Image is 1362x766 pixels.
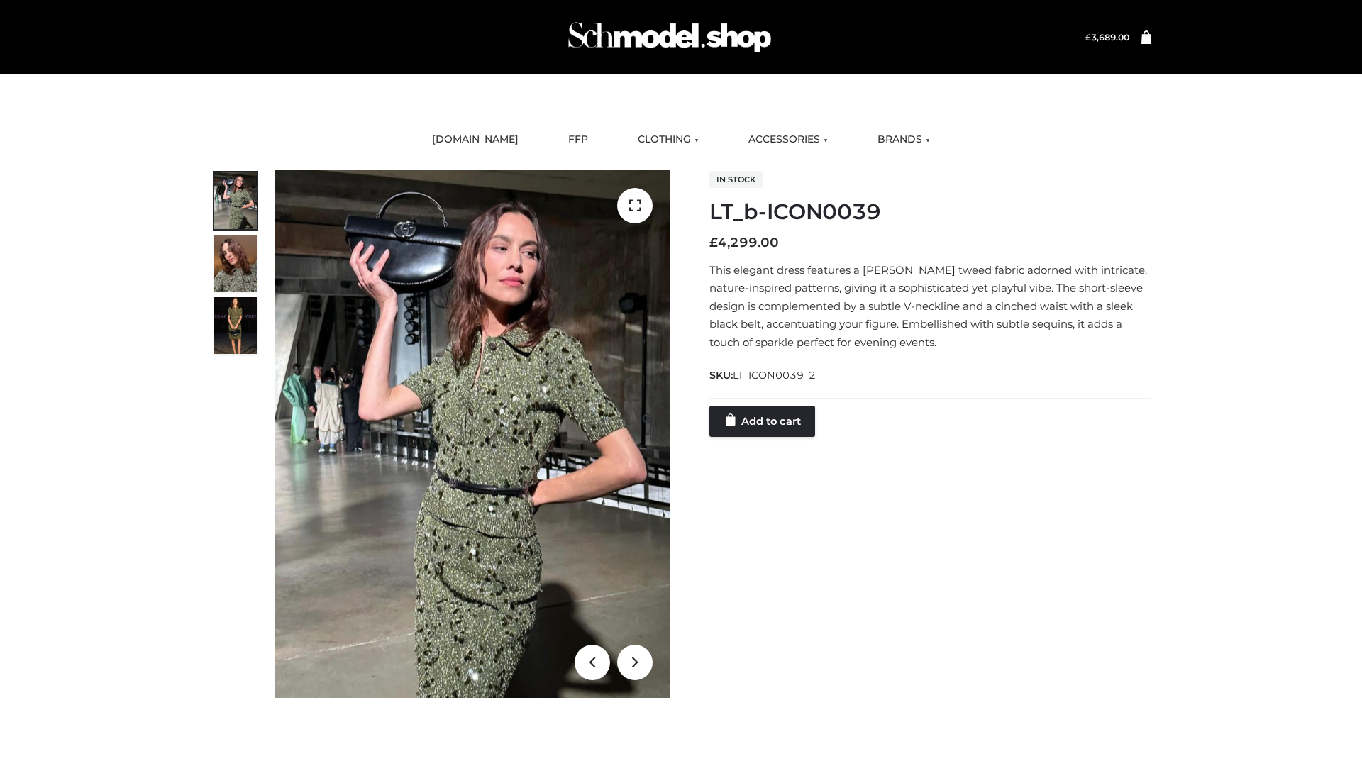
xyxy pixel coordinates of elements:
[709,406,815,437] a: Add to cart
[709,261,1151,352] p: This elegant dress features a [PERSON_NAME] tweed fabric adorned with intricate, nature-inspired ...
[214,297,257,354] img: Screenshot-2024-10-29-at-7.00.09%E2%80%AFPM.jpg
[421,124,529,155] a: [DOMAIN_NAME]
[558,124,599,155] a: FFP
[709,199,1151,225] h1: LT_b-ICON0039
[563,9,776,65] img: Schmodel Admin 964
[214,172,257,229] img: Screenshot-2024-10-29-at-6.59.56%E2%80%AFPM.jpg
[275,170,670,698] img: LT_b-ICON0039
[709,235,718,250] span: £
[867,124,941,155] a: BRANDS
[1085,32,1129,43] bdi: 3,689.00
[1085,32,1129,43] a: £3,689.00
[627,124,709,155] a: CLOTHING
[733,369,816,382] span: LT_ICON0039_2
[1085,32,1091,43] span: £
[738,124,838,155] a: ACCESSORIES
[709,235,779,250] bdi: 4,299.00
[709,171,763,188] span: In stock
[709,367,817,384] span: SKU:
[214,235,257,292] img: Screenshot-2024-10-29-at-7.00.03%E2%80%AFPM.jpg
